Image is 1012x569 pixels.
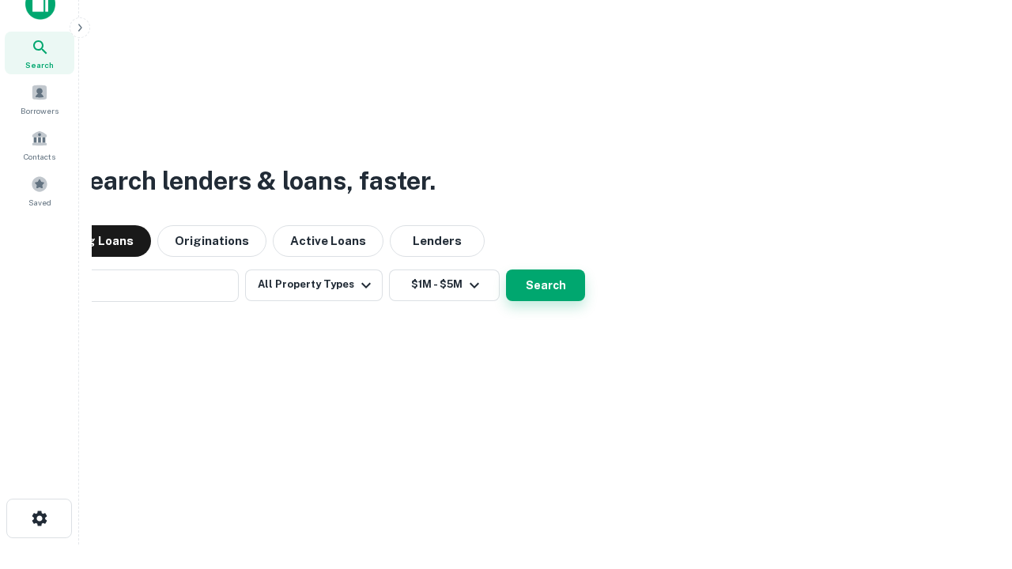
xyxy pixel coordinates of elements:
[28,196,51,209] span: Saved
[5,123,74,166] a: Contacts
[21,104,59,117] span: Borrowers
[72,162,436,200] h3: Search lenders & loans, faster.
[5,77,74,120] a: Borrowers
[5,32,74,74] a: Search
[25,58,54,71] span: Search
[506,269,585,301] button: Search
[933,443,1012,518] iframe: Chat Widget
[389,269,500,301] button: $1M - $5M
[24,150,55,163] span: Contacts
[390,225,485,257] button: Lenders
[273,225,383,257] button: Active Loans
[245,269,383,301] button: All Property Types
[5,169,74,212] a: Saved
[157,225,266,257] button: Originations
